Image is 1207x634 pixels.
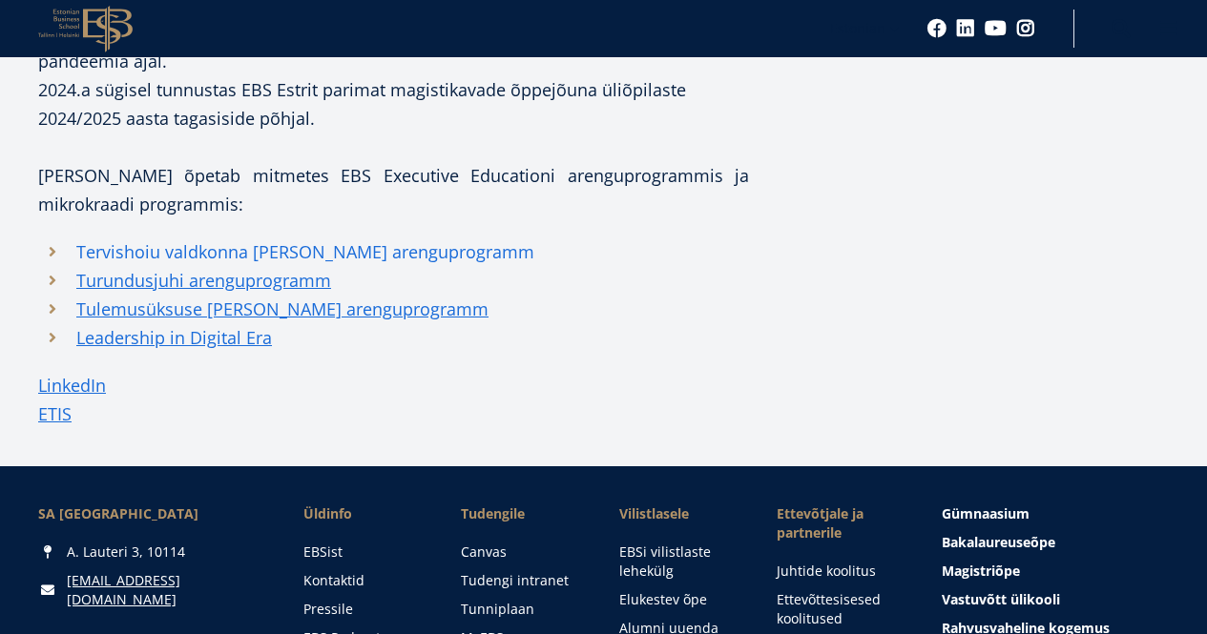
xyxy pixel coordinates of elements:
[461,571,580,590] a: Tudengi intranet
[942,562,1020,580] span: Magistriõpe
[76,295,489,323] a: Tulemusüksuse [PERSON_NAME] arenguprogramm
[303,571,423,590] a: Kontaktid
[38,161,749,218] h4: [PERSON_NAME] õpetab mitmetes EBS Executive Educationi arenguprogrammis ja mikrokraadi programmis:
[777,590,904,628] a: Ettevõttesisesed koolitused
[777,504,904,542] span: Ettevõtjale ja partnerile
[985,19,1007,38] a: Youtube
[67,571,265,609] a: [EMAIL_ADDRESS][DOMAIN_NAME]
[38,371,106,399] a: LinkedIn
[461,600,580,619] a: Tunniplaan
[303,504,423,523] span: Üldinfo
[619,504,739,523] span: Vilistlasele
[942,504,1030,522] span: Gümnaasium
[927,19,947,38] a: Facebook
[956,19,975,38] a: Linkedin
[942,504,1169,523] a: Gümnaasium
[619,590,739,609] a: Elukestev õpe
[76,237,534,266] a: Tervishoiu valdkonna [PERSON_NAME] arenguprogramm
[942,533,1055,551] span: Bakalaureuseõpe
[38,542,265,562] div: A. Lauteri 3, 10114
[942,590,1169,609] a: Vastuvõtt ülikooli
[942,533,1169,552] a: Bakalaureuseõpe
[942,590,1060,608] span: Vastuvõtt ülikooli
[76,266,331,295] a: Turundusjuhi arenguprogramm
[38,399,72,428] a: ETIS
[303,542,423,562] a: EBSist
[777,562,904,581] a: Juhtide koolitus
[461,504,580,523] a: Tudengile
[1016,19,1035,38] a: Instagram
[303,600,423,619] a: Pressile
[619,542,739,581] a: EBSi vilistlaste lehekülg
[76,323,272,352] a: Leadership in Digital Era
[38,504,265,523] div: SA [GEOGRAPHIC_DATA]
[461,542,580,562] a: Canvas
[942,562,1169,581] a: Magistriõpe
